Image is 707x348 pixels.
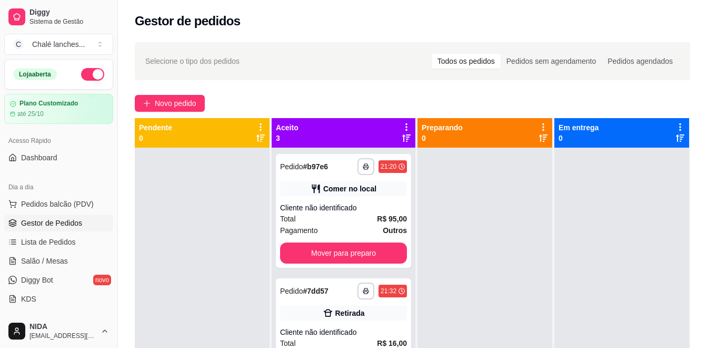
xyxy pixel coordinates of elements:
[4,215,113,231] a: Gestor de Pedidos
[21,199,94,209] span: Pedidos balcão (PDV)
[377,215,407,223] strong: R$ 95,00
[559,133,599,143] p: 0
[381,287,396,295] div: 21:32
[29,17,109,26] span: Sistema de Gestão
[422,133,463,143] p: 0
[4,272,113,288] a: Diggy Botnovo
[4,94,113,124] a: Plano Customizadoaté 25/10
[276,122,298,133] p: Aceito
[21,237,76,247] span: Lista de Pedidos
[280,202,407,213] div: Cliente não identificado
[29,332,96,340] span: [EMAIL_ADDRESS][DOMAIN_NAME]
[335,308,365,318] div: Retirada
[280,243,407,264] button: Mover para preparo
[280,162,303,171] span: Pedido
[143,100,151,107] span: plus
[280,225,318,236] span: Pagamento
[81,68,104,81] button: Alterar Status
[280,287,303,295] span: Pedido
[432,54,501,69] div: Todos os pedidos
[422,122,463,133] p: Preparando
[4,318,113,344] button: NIDA[EMAIL_ADDRESS][DOMAIN_NAME]
[4,179,113,196] div: Dia a dia
[4,149,113,166] a: Dashboard
[135,13,241,30] h2: Gestor de pedidos
[29,322,96,332] span: NIDA
[19,100,78,108] article: Plano Customizado
[4,132,113,149] div: Acesso Rápido
[4,4,113,30] a: DiggySistema de Gestão
[13,69,57,80] div: Loja aberta
[501,54,602,69] div: Pedidos sem agendamento
[21,275,53,285] span: Diggy Bot
[303,287,328,295] strong: # 7dd57
[602,54,679,69] div: Pedidos agendados
[303,162,328,171] strong: # b97e6
[139,122,172,133] p: Pendente
[280,213,296,225] span: Total
[280,327,407,337] div: Cliente não identificado
[4,34,113,55] button: Select a team
[135,95,205,112] button: Novo pedido
[377,339,407,347] strong: R$ 16,00
[559,122,599,133] p: Em entrega
[21,294,36,304] span: KDS
[4,234,113,250] a: Lista de Pedidos
[139,133,172,143] p: 0
[21,256,68,266] span: Salão / Mesas
[155,98,196,109] span: Novo pedido
[29,8,109,17] span: Diggy
[276,133,298,143] p: 3
[145,55,240,67] span: Selecione o tipo dos pedidos
[32,39,85,50] div: Chalé lanches ...
[383,226,407,235] strong: Outros
[21,218,82,228] span: Gestor de Pedidos
[13,39,24,50] span: C
[21,152,57,163] span: Dashboard
[4,253,113,269] a: Salão / Mesas
[17,110,44,118] article: até 25/10
[4,196,113,212] button: Pedidos balcão (PDV)
[4,291,113,307] a: KDS
[323,183,376,194] div: Comer no local
[381,162,396,171] div: 21:20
